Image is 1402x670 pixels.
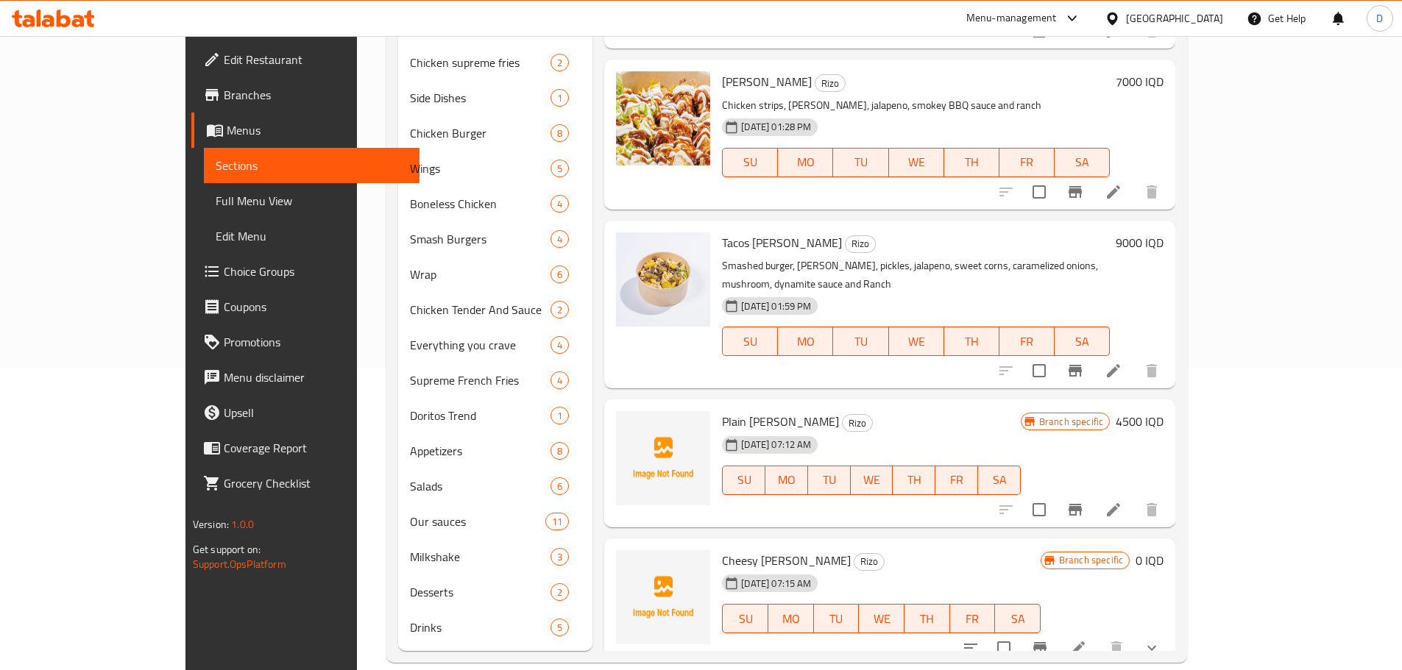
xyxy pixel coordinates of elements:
[1134,492,1169,527] button: delete
[398,504,592,539] div: Our sauces11
[889,327,944,356] button: WE
[550,160,569,177] div: items
[966,10,1057,27] div: Menu-management
[191,466,419,501] a: Grocery Checklist
[859,604,904,633] button: WE
[722,232,842,254] span: Tacos [PERSON_NAME]
[224,263,408,280] span: Choice Groups
[839,152,882,173] span: TU
[941,469,972,491] span: FR
[550,442,569,460] div: items
[410,160,550,177] span: Wings
[910,608,944,630] span: TH
[191,113,419,148] a: Menus
[1134,353,1169,388] button: delete
[398,574,592,610] div: Desserts2
[944,148,999,177] button: TH
[551,56,568,70] span: 2
[808,466,851,495] button: TU
[774,608,808,630] span: MO
[616,550,710,644] img: Cheesy Rizo
[722,148,778,177] button: SU
[546,515,568,529] span: 11
[550,301,569,318] div: items
[1033,415,1109,429] span: Branch specific
[410,548,550,566] div: Milkshake
[398,468,592,504] div: Salads6
[1061,152,1104,173] span: SA
[224,333,408,351] span: Promotions
[224,86,408,104] span: Branches
[545,513,569,530] div: items
[1024,355,1055,386] span: Select to update
[722,549,851,571] span: Cheesy [PERSON_NAME]
[551,162,568,176] span: 5
[193,515,229,534] span: Version:
[410,336,550,354] span: Everything you crave
[1058,353,1093,388] button: Branch-specific-item
[410,89,550,107] div: Side Dishes
[722,410,839,432] span: Plain [PERSON_NAME]
[842,414,873,432] div: Rizo
[550,548,569,566] div: items
[550,619,569,636] div: items
[729,608,762,630] span: SU
[550,477,569,495] div: items
[735,577,817,591] span: [DATE] 07:15 AM
[950,152,994,173] span: TH
[722,327,778,356] button: SU
[224,368,408,386] span: Menu disclaimer
[978,466,1021,495] button: SA
[410,124,550,142] div: Chicken Burger
[410,442,550,460] div: Appetizers
[410,371,550,389] span: Supreme French Fries
[820,608,854,630] span: TU
[191,254,419,289] a: Choice Groups
[398,363,592,398] div: Supreme French Fries4
[899,469,930,491] span: TH
[815,74,846,92] div: Rizo
[953,630,988,666] button: sort-choices
[768,604,814,633] button: MO
[895,152,938,173] span: WE
[398,539,592,574] div: Milkshake3
[999,327,1055,356] button: FR
[1136,550,1164,571] h6: 0 IQD
[551,374,568,388] span: 4
[224,404,408,421] span: Upsell
[398,433,592,468] div: Appetizers8
[771,469,802,491] span: MO
[551,126,568,140] span: 8
[735,299,817,313] span: [DATE] 01:59 PM
[846,235,875,252] span: Rizo
[550,265,569,283] div: items
[216,157,408,174] span: Sections
[410,513,545,530] span: Our sauces
[191,77,419,113] a: Branches
[410,195,550,213] div: Boneless Chicken
[722,604,768,633] button: SU
[956,608,990,630] span: FR
[410,54,550,71] span: Chicken supreme fries
[995,604,1041,633] button: SA
[1126,10,1223,26] div: [GEOGRAPHIC_DATA]
[839,331,882,352] span: TU
[616,232,710,327] img: Tacos rizo
[1134,630,1169,666] button: show more
[410,230,550,248] span: Smash Burgers
[1005,152,1049,173] span: FR
[1053,553,1129,567] span: Branch specific
[398,151,592,186] div: Wings5
[550,336,569,354] div: items
[550,54,569,71] div: items
[843,415,872,432] span: Rizo
[224,474,408,492] span: Grocery Checklist
[1105,501,1122,518] a: Edit menu item
[1069,639,1087,657] a: Edit menu item
[616,71,710,165] img: Smokey Rizo
[784,152,827,173] span: MO
[857,469,888,491] span: WE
